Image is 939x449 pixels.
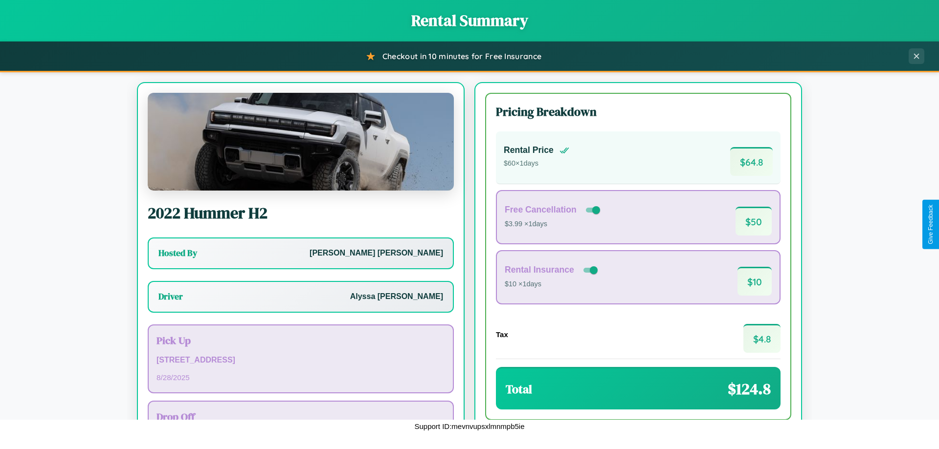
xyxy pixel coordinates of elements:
div: Give Feedback [927,205,934,244]
img: Hummer H2 [148,93,454,191]
span: $ 124.8 [728,378,771,400]
h3: Drop Off [156,409,445,424]
span: $ 50 [736,207,772,235]
h2: 2022 Hummer H2 [148,202,454,224]
p: [PERSON_NAME] [PERSON_NAME] [310,246,443,260]
p: [STREET_ADDRESS] [156,353,445,367]
span: $ 4.8 [743,324,781,353]
h3: Pick Up [156,333,445,347]
p: 8 / 28 / 2025 [156,371,445,384]
h4: Rental Insurance [505,265,574,275]
span: $ 10 [738,267,772,296]
h3: Hosted By [158,247,197,259]
span: Checkout in 10 minutes for Free Insurance [382,51,541,61]
p: $10 × 1 days [505,278,600,291]
span: $ 64.8 [730,147,773,176]
h1: Rental Summary [10,10,929,31]
p: $3.99 × 1 days [505,218,602,231]
h4: Rental Price [504,145,554,155]
h3: Total [506,381,532,397]
h3: Pricing Breakdown [496,104,781,120]
h4: Free Cancellation [505,205,577,215]
p: $ 60 × 1 days [504,157,569,170]
h3: Driver [158,291,183,302]
p: Support ID: mevnvupsxlmnmpb5ie [414,420,524,433]
p: Alyssa [PERSON_NAME] [350,290,443,304]
h4: Tax [496,330,508,339]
